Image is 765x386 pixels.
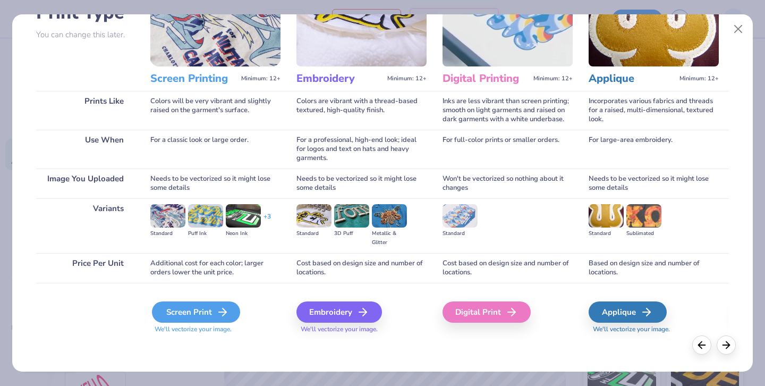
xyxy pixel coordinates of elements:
[150,325,280,334] span: We'll vectorize your image.
[443,130,573,169] div: For full-color prints or smaller orders.
[150,169,280,198] div: Needs to be vectorized so it might lose some details
[36,91,134,130] div: Prints Like
[296,229,331,238] div: Standard
[387,75,427,82] span: Minimum: 12+
[150,253,280,283] div: Additional cost for each color; larger orders lower the unit price.
[589,169,719,198] div: Needs to be vectorized so it might lose some details
[296,325,427,334] span: We'll vectorize your image.
[150,130,280,169] div: For a classic look or large order.
[334,229,369,238] div: 3D Puff
[589,301,667,323] div: Applique
[150,229,185,238] div: Standard
[372,204,407,228] img: Metallic & Glitter
[443,204,478,228] img: Standard
[589,253,719,283] div: Based on design size and number of locations.
[188,204,223,228] img: Puff Ink
[589,91,719,130] div: Incorporates various fabrics and threads for a raised, multi-dimensional, textured look.
[296,301,382,323] div: Embroidery
[443,169,573,198] div: Won't be vectorized so nothing about it changes
[296,204,331,228] img: Standard
[36,30,134,39] p: You can change this later.
[36,169,134,198] div: Image You Uploaded
[533,75,573,82] span: Minimum: 12+
[226,229,261,238] div: Neon Ink
[334,204,369,228] img: 3D Puff
[626,229,661,238] div: Sublimated
[296,253,427,283] div: Cost based on design size and number of locations.
[443,229,478,238] div: Standard
[226,204,261,228] img: Neon Ink
[443,91,573,130] div: Inks are less vibrant than screen printing; smooth on light garments and raised on dark garments ...
[188,229,223,238] div: Puff Ink
[241,75,280,82] span: Minimum: 12+
[36,130,134,169] div: Use When
[36,198,134,253] div: Variants
[443,301,531,323] div: Digital Print
[372,229,407,247] div: Metallic & Glitter
[296,72,383,86] h3: Embroidery
[296,130,427,169] div: For a professional, high-end look; ideal for logos and text on hats and heavy garments.
[443,253,573,283] div: Cost based on design size and number of locations.
[589,229,624,238] div: Standard
[150,91,280,130] div: Colors will be very vibrant and slightly raised on the garment's surface.
[36,253,134,283] div: Price Per Unit
[263,212,271,230] div: + 3
[443,72,529,86] h3: Digital Printing
[626,204,661,228] img: Sublimated
[589,325,719,334] span: We'll vectorize your image.
[152,301,240,323] div: Screen Print
[150,72,237,86] h3: Screen Printing
[589,130,719,169] div: For large-area embroidery.
[150,204,185,228] img: Standard
[589,204,624,228] img: Standard
[296,91,427,130] div: Colors are vibrant with a thread-based textured, high-quality finish.
[296,169,427,198] div: Needs to be vectorized so it might lose some details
